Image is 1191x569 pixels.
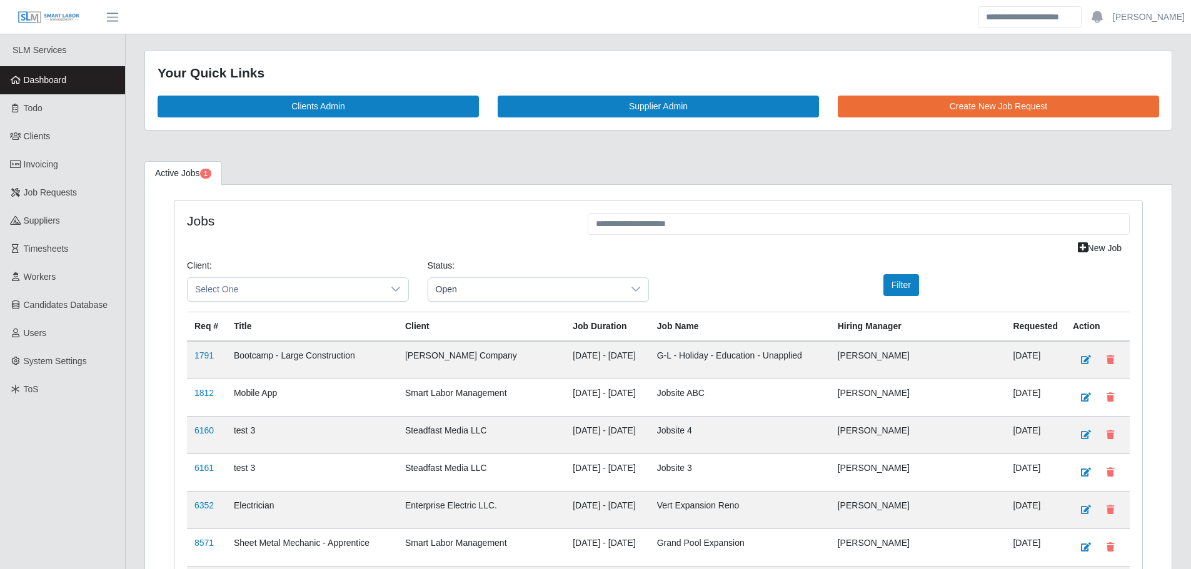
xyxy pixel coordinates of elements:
td: [DATE] - [DATE] [565,453,649,491]
td: Sheet Metal Mechanic - Apprentice [226,528,398,566]
td: Enterprise Electric LLC. [398,491,565,528]
span: Candidates Database [24,300,108,310]
span: Users [24,328,47,338]
a: 6160 [194,425,214,435]
a: 8571 [194,538,214,548]
td: test 3 [226,416,398,453]
td: Steadfast Media LLC [398,416,565,453]
td: Mobile App [226,379,398,416]
td: [DATE] [1005,416,1065,453]
td: Steadfast Media LLC [398,453,565,491]
td: [PERSON_NAME] [830,491,1006,528]
td: [DATE] - [DATE] [565,491,649,528]
td: Grand Pool Expansion [650,528,830,566]
th: Client [398,312,565,341]
span: System Settings [24,356,87,366]
label: Client: [187,259,212,272]
a: Supplier Admin [498,96,819,117]
a: New Job [1070,237,1130,259]
td: Smart Labor Management [398,379,565,416]
td: [DATE] [1005,341,1065,379]
a: [PERSON_NAME] [1113,11,1185,24]
span: Pending Jobs [200,169,211,179]
td: [DATE] - [DATE] [565,528,649,566]
td: Jobsite ABC [650,379,830,416]
a: 6161 [194,463,214,473]
td: Electrician [226,491,398,528]
span: Workers [24,272,56,282]
th: Action [1065,312,1130,341]
td: Jobsite 3 [650,453,830,491]
td: [DATE] - [DATE] [565,341,649,379]
h4: Jobs [187,213,569,229]
span: Open [428,278,624,301]
td: [DATE] [1005,528,1065,566]
th: Job Duration [565,312,649,341]
div: Your Quick Links [158,63,1159,83]
td: [DATE] - [DATE] [565,416,649,453]
a: Create New Job Request [838,96,1159,117]
span: Invoicing [24,159,58,169]
td: Vert Expansion Reno [650,491,830,528]
span: Todo [24,103,43,113]
button: Filter [883,274,919,296]
td: [PERSON_NAME] Company [398,341,565,379]
a: 1812 [194,388,214,398]
img: SLM Logo [18,11,80,24]
a: 1791 [194,350,214,360]
span: Job Requests [24,187,78,197]
td: [PERSON_NAME] [830,453,1006,491]
a: 6352 [194,500,214,510]
td: G-L - Holiday - Education - Unapplied [650,341,830,379]
span: Suppliers [24,215,60,225]
span: ToS [24,384,39,394]
span: SLM Services [13,45,66,55]
td: Bootcamp - Large Construction [226,341,398,379]
td: [PERSON_NAME] [830,379,1006,416]
td: [PERSON_NAME] [830,416,1006,453]
th: Hiring Manager [830,312,1006,341]
td: [DATE] - [DATE] [565,379,649,416]
a: Active Jobs [144,161,222,186]
td: Jobsite 4 [650,416,830,453]
td: test 3 [226,453,398,491]
td: [DATE] [1005,379,1065,416]
th: Req # [187,312,226,341]
td: [PERSON_NAME] [830,528,1006,566]
span: Clients [24,131,51,141]
a: Clients Admin [158,96,479,117]
span: Select One [188,278,383,301]
th: Requested [1005,312,1065,341]
td: [DATE] [1005,491,1065,528]
td: Smart Labor Management [398,528,565,566]
span: Dashboard [24,75,67,85]
th: Title [226,312,398,341]
td: [PERSON_NAME] [830,341,1006,379]
label: Status: [428,259,455,272]
td: [DATE] [1005,453,1065,491]
th: Job Name [650,312,830,341]
span: Timesheets [24,244,69,254]
input: Search [978,6,1082,28]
